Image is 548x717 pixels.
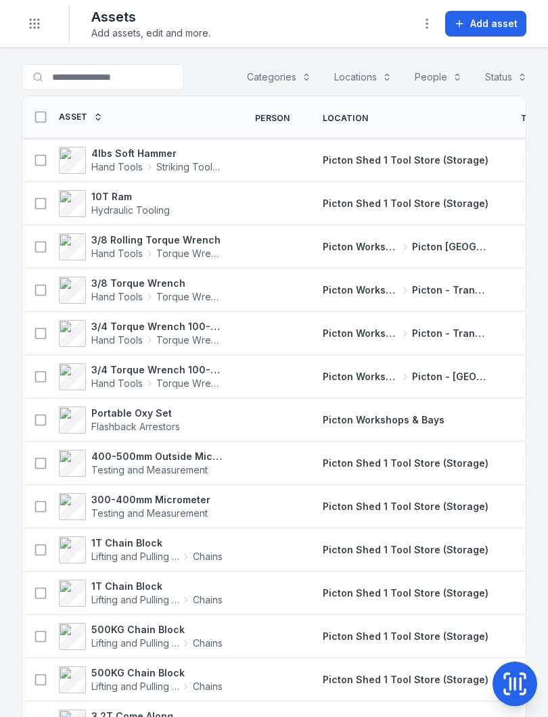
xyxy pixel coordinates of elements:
[238,64,320,90] button: Categories
[193,593,223,607] span: Chains
[323,674,488,685] span: Picton Shed 1 Tool Store (Storage)
[91,421,180,432] span: Flashback Arrestors
[323,630,488,642] span: Picton Shed 1 Tool Store (Storage)
[156,377,223,390] span: Torque Wrench
[91,550,179,563] span: Lifting and Pulling Tools
[91,666,223,680] strong: 500KG Chain Block
[59,536,223,563] a: 1T Chain BlockLifting and Pulling ToolsChains
[323,586,488,600] a: Picton Shed 1 Tool Store (Storage)
[323,457,488,470] a: Picton Shed 1 Tool Store (Storage)
[470,17,518,30] span: Add asset
[91,363,223,377] strong: 3/4 Torque Wrench 100-600 ft/lbs 447
[323,673,488,687] a: Picton Shed 1 Tool Store (Storage)
[91,190,170,204] strong: 10T Ram
[323,543,488,557] a: Picton Shed 1 Tool Store (Storage)
[59,190,170,217] a: 10T RamHydraulic Tooling
[323,154,488,166] span: Picton Shed 1 Tool Store (Storage)
[59,233,223,260] a: 3/8 Rolling Torque WrenchHand ToolsTorque Wrench
[91,623,223,637] strong: 500KG Chain Block
[323,240,488,254] a: Picton Workshops & BaysPicton [GEOGRAPHIC_DATA]
[323,327,488,340] a: Picton Workshops & BaysPicton - Transmission Bay
[59,450,223,477] a: 400-500mm Outside MicrometerTesting and Measurement
[91,290,143,304] span: Hand Tools
[445,11,526,37] button: Add asset
[91,536,223,550] strong: 1T Chain Block
[59,493,210,520] a: 300-400mm MicrometerTesting and Measurement
[91,247,143,260] span: Hand Tools
[91,493,210,507] strong: 300-400mm Micrometer
[521,113,539,124] span: Tag
[323,154,488,167] a: Picton Shed 1 Tool Store (Storage)
[91,160,143,174] span: Hand Tools
[91,277,223,290] strong: 3/8 Torque Wrench
[323,113,368,124] span: Location
[323,198,488,209] span: Picton Shed 1 Tool Store (Storage)
[156,333,223,347] span: Torque Wrench
[323,587,488,599] span: Picton Shed 1 Tool Store (Storage)
[323,370,488,384] a: Picton Workshops & BaysPicton - [GEOGRAPHIC_DATA]
[91,464,208,476] span: Testing and Measurement
[91,407,180,420] strong: Portable Oxy Set
[91,450,223,463] strong: 400-500mm Outside Micrometer
[59,277,223,304] a: 3/8 Torque WrenchHand ToolsTorque Wrench
[91,147,223,160] strong: 4lbs Soft Hammer
[323,413,444,427] a: Picton Workshops & Bays
[22,11,47,37] button: Toggle navigation
[59,112,88,122] span: Asset
[91,593,179,607] span: Lifting and Pulling Tools
[476,64,536,90] button: Status
[156,290,223,304] span: Torque Wrench
[406,64,471,90] button: People
[91,680,179,693] span: Lifting and Pulling Tools
[59,363,223,390] a: 3/4 Torque Wrench 100-600 ft/lbs 447Hand ToolsTorque Wrench
[59,407,180,434] a: Portable Oxy SetFlashback Arrestors
[91,580,223,593] strong: 1T Chain Block
[412,370,488,384] span: Picton - [GEOGRAPHIC_DATA]
[59,666,223,693] a: 500KG Chain BlockLifting and Pulling ToolsChains
[91,377,143,390] span: Hand Tools
[323,283,488,297] a: Picton Workshops & BaysPicton - Transmission Bay
[193,550,223,563] span: Chains
[193,680,223,693] span: Chains
[255,113,290,124] span: Person
[59,147,223,174] a: 4lbs Soft HammerHand ToolsStriking Tools / Hammers
[59,320,223,347] a: 3/4 Torque Wrench 100-600 ft/lbs 0320601267Hand ToolsTorque Wrench
[156,247,223,260] span: Torque Wrench
[91,26,210,40] span: Add assets, edit and more.
[59,623,223,650] a: 500KG Chain BlockLifting and Pulling ToolsChains
[323,197,488,210] a: Picton Shed 1 Tool Store (Storage)
[91,333,143,347] span: Hand Tools
[91,320,223,333] strong: 3/4 Torque Wrench 100-600 ft/lbs 0320601267
[59,580,223,607] a: 1T Chain BlockLifting and Pulling ToolsChains
[325,64,401,90] button: Locations
[412,240,488,254] span: Picton [GEOGRAPHIC_DATA]
[323,240,399,254] span: Picton Workshops & Bays
[323,370,399,384] span: Picton Workshops & Bays
[412,283,488,297] span: Picton - Transmission Bay
[91,204,170,216] span: Hydraulic Tooling
[323,457,488,469] span: Picton Shed 1 Tool Store (Storage)
[91,637,179,650] span: Lifting and Pulling Tools
[323,630,488,643] a: Picton Shed 1 Tool Store (Storage)
[323,414,444,425] span: Picton Workshops & Bays
[323,283,399,297] span: Picton Workshops & Bays
[91,7,210,26] h2: Assets
[323,544,488,555] span: Picton Shed 1 Tool Store (Storage)
[91,233,223,247] strong: 3/8 Rolling Torque Wrench
[323,500,488,513] a: Picton Shed 1 Tool Store (Storage)
[156,160,223,174] span: Striking Tools / Hammers
[91,507,208,519] span: Testing and Measurement
[323,327,399,340] span: Picton Workshops & Bays
[193,637,223,650] span: Chains
[59,112,103,122] a: Asset
[412,327,488,340] span: Picton - Transmission Bay
[323,501,488,512] span: Picton Shed 1 Tool Store (Storage)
